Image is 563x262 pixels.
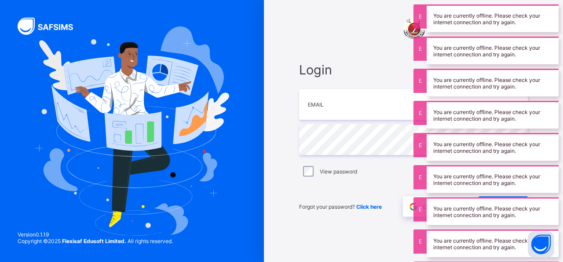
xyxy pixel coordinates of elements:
img: google.396cfc9801f0270233282035f929180a.svg [408,202,418,212]
img: Hero Image [35,26,230,236]
div: You are currently offline. Please check your internet connection and try again. [427,197,559,225]
button: Open asap [528,231,554,258]
div: You are currently offline. Please check your internet connection and try again. [427,133,559,161]
div: You are currently offline. Please check your internet connection and try again. [427,165,559,193]
span: Login [299,62,528,77]
div: You are currently offline. Please check your internet connection and try again. [427,37,559,64]
img: SAFSIMS Logo [18,18,84,35]
span: Copyright © 2025 All rights reserved. [18,238,173,244]
div: You are currently offline. Please check your internet connection and try again. [427,229,559,257]
div: You are currently offline. Please check your internet connection and try again. [427,69,559,96]
span: Version 0.1.19 [18,231,173,238]
strong: Flexisaf Edusoft Limited. [62,238,126,244]
div: You are currently offline. Please check your internet connection and try again. [427,4,559,32]
span: Forgot your password? [299,203,382,210]
label: View password [320,168,357,175]
a: Click here [356,203,382,210]
div: You are currently offline. Please check your internet connection and try again. [427,101,559,129]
